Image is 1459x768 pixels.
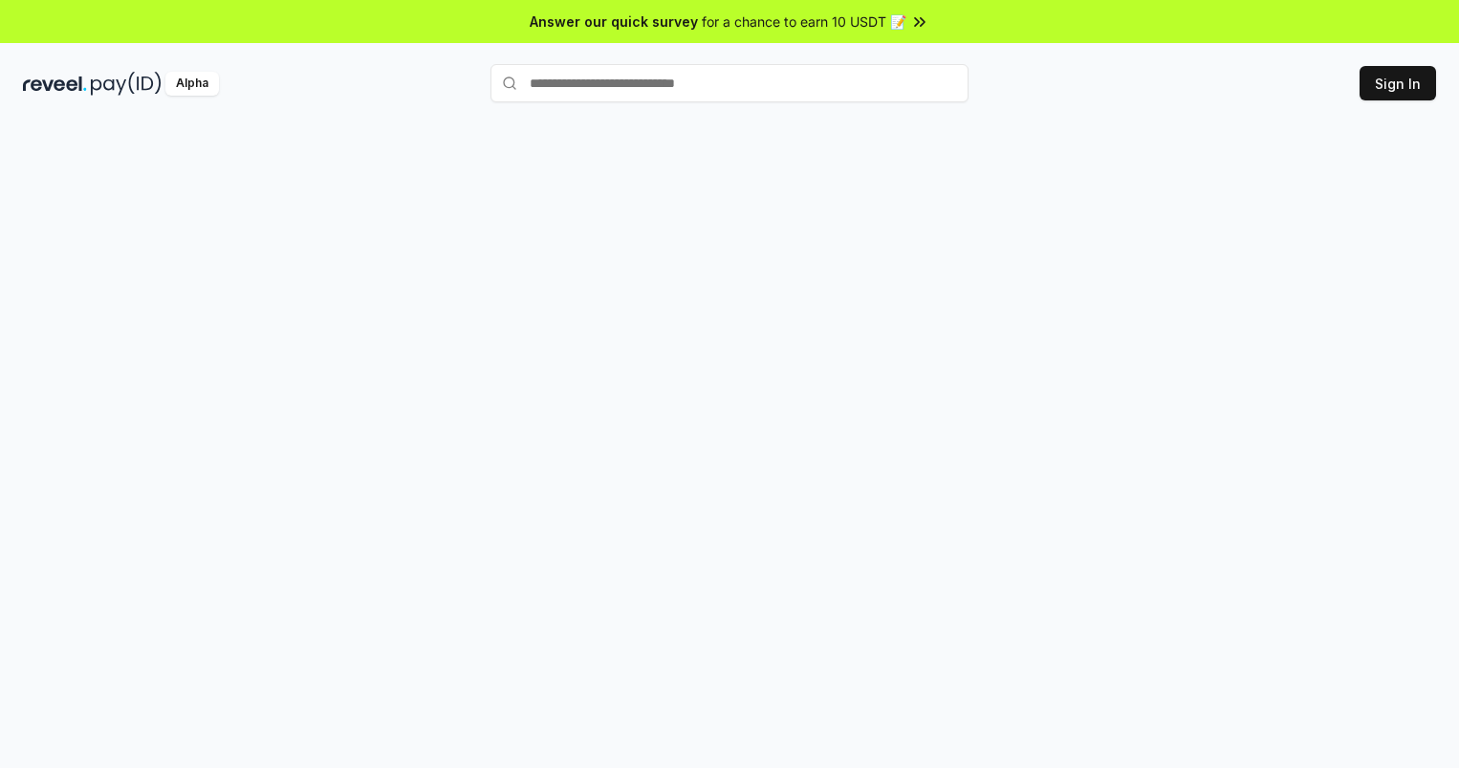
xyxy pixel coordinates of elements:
button: Sign In [1360,66,1436,100]
div: Alpha [165,72,219,96]
span: for a chance to earn 10 USDT 📝 [702,11,906,32]
img: pay_id [91,72,162,96]
img: reveel_dark [23,72,87,96]
span: Answer our quick survey [530,11,698,32]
